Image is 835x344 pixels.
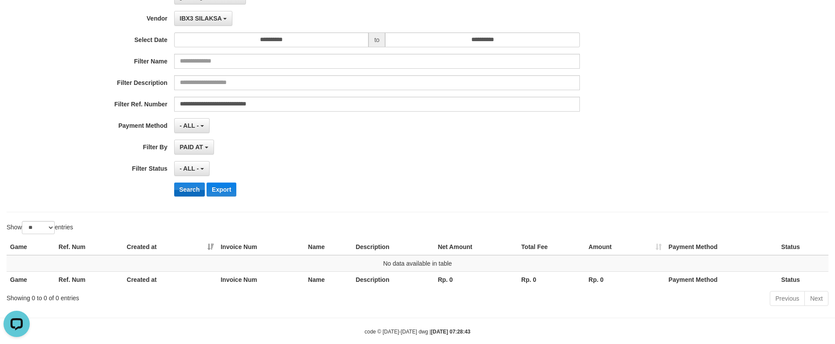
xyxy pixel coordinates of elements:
a: Next [804,291,828,306]
th: Description [352,239,435,255]
button: - ALL - [174,161,210,176]
th: Amount: activate to sort column ascending [585,239,665,255]
span: - ALL - [180,122,199,129]
a: Previous [770,291,805,306]
th: Game [7,239,55,255]
th: Name [305,239,352,255]
button: PAID AT [174,140,214,154]
th: Created at: activate to sort column ascending [123,239,218,255]
th: Status [778,239,828,255]
button: - ALL - [174,118,210,133]
td: No data available in table [7,255,828,272]
span: to [368,32,385,47]
button: Search [174,183,205,197]
th: Net Amount [434,239,518,255]
th: Name [305,271,352,288]
button: IBX3 SILAKSA [174,11,233,26]
span: - ALL - [180,165,199,172]
span: IBX3 SILAKSA [180,15,222,22]
span: PAID AT [180,144,203,151]
small: code © [DATE]-[DATE] dwg | [365,329,470,335]
th: Ref. Num [55,239,123,255]
strong: [DATE] 07:28:43 [431,329,470,335]
th: Invoice Num [217,271,305,288]
button: Open LiveChat chat widget [4,4,30,30]
th: Status [778,271,828,288]
th: Rp. 0 [518,271,585,288]
div: Showing 0 to 0 of 0 entries [7,290,341,302]
th: Total Fee [518,239,585,255]
button: Export [207,183,236,197]
th: Payment Method [665,239,778,255]
th: Invoice Num [217,239,305,255]
label: Show entries [7,221,73,234]
th: Rp. 0 [585,271,665,288]
th: Game [7,271,55,288]
th: Ref. Num [55,271,123,288]
th: Payment Method [665,271,778,288]
th: Created at [123,271,218,288]
th: Rp. 0 [434,271,518,288]
select: Showentries [22,221,55,234]
th: Description [352,271,435,288]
